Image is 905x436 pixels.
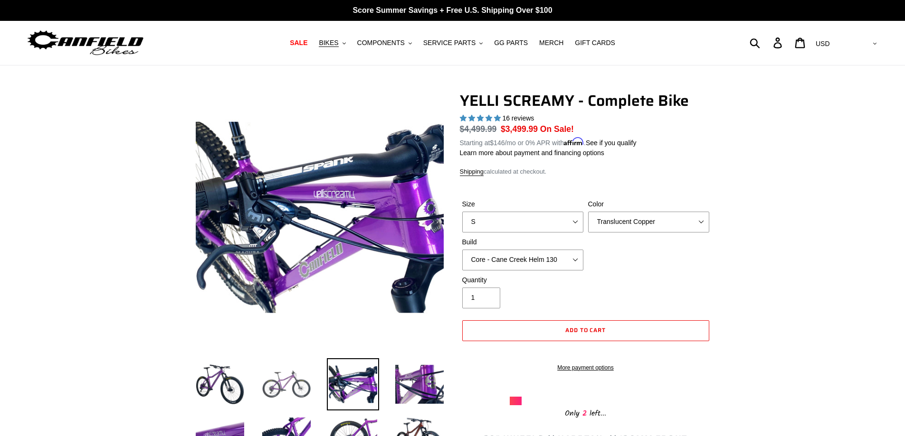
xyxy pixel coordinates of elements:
[565,325,606,334] span: Add to cart
[462,363,709,372] a: More payment options
[194,358,246,410] img: Load image into Gallery viewer, YELLI SCREAMY - Complete Bike
[26,28,145,58] img: Canfield Bikes
[462,275,583,285] label: Quantity
[319,39,338,47] span: BIKES
[290,39,307,47] span: SALE
[575,39,615,47] span: GIFT CARDS
[755,32,779,53] input: Search
[314,37,350,49] button: BIKES
[510,405,662,420] div: Only left...
[393,358,446,410] img: Load image into Gallery viewer, YELLI SCREAMY - Complete Bike
[260,358,313,410] img: Load image into Gallery viewer, YELLI SCREAMY - Complete Bike
[285,37,312,49] a: SALE
[462,199,583,209] label: Size
[460,92,712,110] h1: YELLI SCREAMY - Complete Bike
[460,168,484,176] a: Shipping
[460,149,604,157] a: Learn more about payment and financing options
[357,39,405,47] span: COMPONENTS
[588,199,709,209] label: Color
[462,237,583,247] label: Build
[460,167,712,176] div: calculated at checkout.
[423,39,476,47] span: SERVICE PARTS
[540,123,574,135] span: On Sale!
[460,124,497,134] s: $4,499.99
[352,37,417,49] button: COMPONENTS
[462,320,709,341] button: Add to cart
[534,37,568,49] a: MERCH
[570,37,620,49] a: GIFT CARDS
[539,39,563,47] span: MERCH
[502,114,534,122] span: 16 reviews
[490,139,505,147] span: $146
[580,408,590,419] span: 2
[494,39,528,47] span: GG PARTS
[460,136,637,148] p: Starting at /mo or 0% APR with .
[586,139,637,147] a: See if you qualify - Learn more about Affirm Financing (opens in modal)
[501,124,538,134] span: $3,499.99
[460,114,503,122] span: 5.00 stars
[564,138,584,146] span: Affirm
[327,358,379,410] img: Load image into Gallery viewer, YELLI SCREAMY - Complete Bike
[489,37,533,49] a: GG PARTS
[419,37,487,49] button: SERVICE PARTS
